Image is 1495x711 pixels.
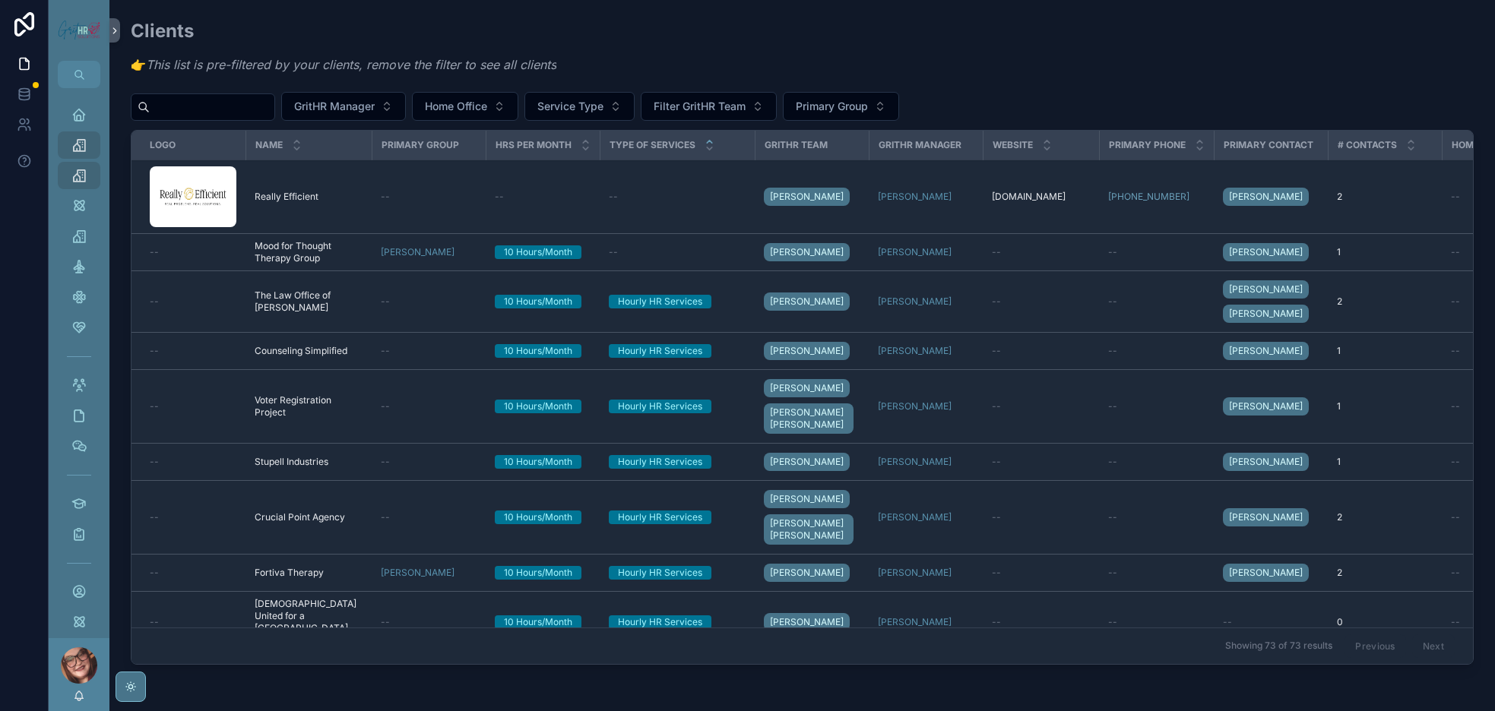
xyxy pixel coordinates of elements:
[1337,511,1433,523] a: 2
[1225,640,1332,653] span: Showing 73 of 73 results
[1337,511,1342,523] span: 2
[609,510,746,524] a: Hourly HR Services
[381,511,390,523] span: --
[495,295,591,308] a: 10 Hours/Month
[1229,191,1303,203] span: [PERSON_NAME]
[1229,511,1303,523] span: [PERSON_NAME]
[992,616,1001,628] span: --
[609,566,746,580] a: Hourly HR Services
[992,511,1090,523] a: --
[609,295,746,308] a: Hourly HR Services
[381,567,455,579] span: [PERSON_NAME]
[504,510,572,524] div: 10 Hours/Month
[524,92,635,121] button: Select Button
[993,139,1033,151] span: Website
[495,191,504,203] span: --
[1229,567,1303,579] span: [PERSON_NAME]
[764,376,860,437] a: [PERSON_NAME][PERSON_NAME] [PERSON_NAME]
[1338,139,1397,151] span: # Contacts
[495,245,591,259] a: 10 Hours/Month
[1337,616,1433,628] a: 0
[992,246,1090,258] a: --
[878,345,952,357] span: [PERSON_NAME]
[381,456,477,468] a: --
[764,564,850,582] a: [PERSON_NAME]
[255,394,363,419] a: Voter Registration Project
[770,616,844,628] span: [PERSON_NAME]
[878,345,974,357] a: [PERSON_NAME]
[255,345,363,357] a: Counseling Simplified
[1451,295,1460,308] span: --
[1451,191,1460,203] span: --
[1108,511,1117,523] span: --
[1337,616,1343,628] span: 0
[1451,400,1460,412] span: --
[281,92,406,121] button: Select Button
[1223,243,1309,261] a: [PERSON_NAME]
[1108,345,1117,357] span: --
[878,511,952,523] a: [PERSON_NAME]
[992,567,1090,579] a: --
[1337,400,1341,412] span: 1
[255,191,363,203] a: Really Efficient
[381,191,390,203] span: --
[381,246,477,258] a: [PERSON_NAME]
[879,139,961,151] span: GritHR Manager
[1223,508,1309,526] a: [PERSON_NAME]
[504,615,572,629] div: 10 Hours/Month
[1223,397,1309,416] a: [PERSON_NAME]
[765,139,828,151] span: GritHR Team
[495,400,591,413] a: 10 Hours/Month
[150,616,236,628] a: --
[537,99,603,114] span: Service Type
[1229,308,1303,320] span: [PERSON_NAME]
[770,191,844,203] span: [PERSON_NAME]
[1337,246,1433,258] a: 1
[992,345,1001,357] span: --
[609,191,746,203] a: --
[504,566,572,580] div: 10 Hours/Month
[1337,246,1341,258] span: 1
[878,400,952,412] a: [PERSON_NAME]
[255,289,363,314] a: The Law Office of [PERSON_NAME]
[381,191,477,203] a: --
[878,567,974,579] a: [PERSON_NAME]
[255,598,363,646] span: [DEMOGRAPHIC_DATA] United for a [GEOGRAPHIC_DATA] ([PERSON_NAME])
[878,295,974,308] a: [PERSON_NAME]
[150,616,159,628] span: --
[495,191,591,203] a: --
[618,295,702,308] div: Hourly HR Services
[992,456,1001,468] span: --
[878,246,952,258] a: [PERSON_NAME]
[878,400,974,412] a: [PERSON_NAME]
[255,345,347,357] span: Counseling Simplified
[495,344,591,358] a: 10 Hours/Month
[150,400,159,412] span: --
[770,406,847,431] span: [PERSON_NAME] [PERSON_NAME]
[878,295,952,308] a: [PERSON_NAME]
[1108,295,1205,308] a: --
[255,139,283,151] span: Name
[770,456,844,468] span: [PERSON_NAME]
[609,246,746,258] a: --
[609,191,618,203] span: --
[381,295,390,308] span: --
[764,342,850,360] a: [PERSON_NAME]
[878,567,952,579] a: [PERSON_NAME]
[618,510,702,524] div: Hourly HR Services
[1223,188,1309,206] a: [PERSON_NAME]
[496,139,572,151] span: Hrs Per Month
[255,240,363,264] span: Mood for Thought Therapy Group
[1108,295,1117,308] span: --
[609,400,746,413] a: Hourly HR Services
[1108,191,1189,203] a: [PHONE_NUMBER]
[495,455,591,469] a: 10 Hours/Month
[770,295,844,308] span: [PERSON_NAME]
[1223,394,1319,419] a: [PERSON_NAME]
[764,490,850,508] a: [PERSON_NAME]
[150,511,159,523] span: --
[1224,139,1313,151] span: Primary Contact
